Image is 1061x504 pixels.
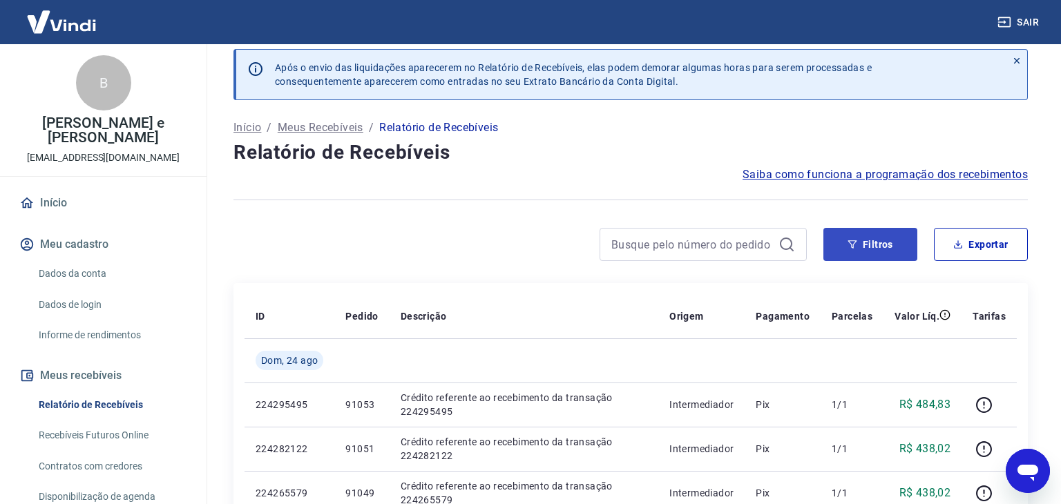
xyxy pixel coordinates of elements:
[756,486,810,500] p: Pix
[973,309,1006,323] p: Tarifas
[345,486,378,500] p: 91049
[275,61,872,88] p: Após o envio das liquidações aparecerem no Relatório de Recebíveis, elas podem demorar algumas ho...
[233,119,261,136] a: Início
[895,309,939,323] p: Valor Líq.
[743,166,1028,183] a: Saiba como funciona a programação dos recebimentos
[832,442,872,456] p: 1/1
[33,391,190,419] a: Relatório de Recebíveis
[756,309,810,323] p: Pagamento
[823,228,917,261] button: Filtros
[27,151,180,165] p: [EMAIL_ADDRESS][DOMAIN_NAME]
[233,139,1028,166] h4: Relatório de Recebíveis
[756,398,810,411] p: Pix
[256,442,323,456] p: 224282122
[401,391,647,418] p: Crédito referente ao recebimento da transação 224295495
[278,119,363,136] a: Meus Recebíveis
[17,1,106,43] img: Vindi
[669,398,734,411] p: Intermediador
[1006,449,1050,493] iframe: Botão para abrir a janela de mensagens
[33,452,190,481] a: Contratos com credores
[669,442,734,456] p: Intermediador
[832,309,872,323] p: Parcelas
[76,55,131,110] div: B
[611,234,773,255] input: Busque pelo número do pedido
[899,396,951,413] p: R$ 484,83
[345,442,378,456] p: 91051
[899,485,951,501] p: R$ 438,02
[267,119,271,136] p: /
[17,360,190,391] button: Meus recebíveis
[832,486,872,500] p: 1/1
[401,435,647,463] p: Crédito referente ao recebimento da transação 224282122
[669,309,703,323] p: Origem
[17,229,190,260] button: Meu cadastro
[256,398,323,411] p: 224295495
[401,309,447,323] p: Descrição
[11,116,195,145] p: [PERSON_NAME] e [PERSON_NAME]
[33,260,190,288] a: Dados da conta
[899,440,951,457] p: R$ 438,02
[345,309,378,323] p: Pedido
[379,119,498,136] p: Relatório de Recebíveis
[995,10,1044,35] button: Sair
[256,486,323,500] p: 224265579
[669,486,734,500] p: Intermediador
[934,228,1028,261] button: Exportar
[756,442,810,456] p: Pix
[33,421,190,449] a: Recebíveis Futuros Online
[369,119,374,136] p: /
[33,291,190,319] a: Dados de login
[17,188,190,218] a: Início
[256,309,265,323] p: ID
[33,321,190,349] a: Informe de rendimentos
[832,398,872,411] p: 1/1
[345,398,378,411] p: 91053
[261,353,318,367] span: Dom, 24 ago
